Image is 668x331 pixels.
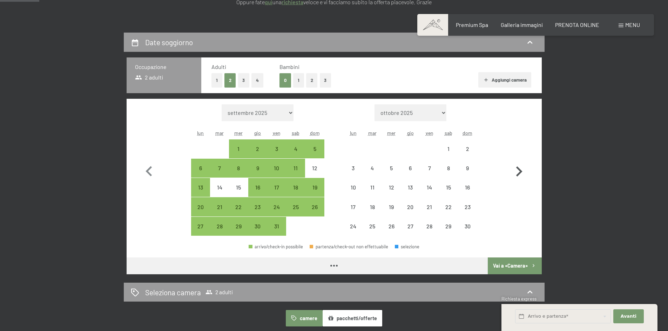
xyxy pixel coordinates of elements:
div: 8 [440,165,457,183]
div: 11 [364,185,381,202]
div: Wed Oct 01 2025 [229,139,248,158]
div: 24 [344,223,362,241]
div: Wed Oct 15 2025 [229,178,248,197]
div: Tue Nov 04 2025 [363,159,382,178]
div: 20 [402,204,419,222]
div: Mon Nov 03 2025 [344,159,363,178]
div: Tue Oct 07 2025 [210,159,229,178]
div: arrivo/check-in non effettuabile [439,178,458,197]
abbr: martedì [215,130,224,136]
div: 22 [230,204,247,222]
div: Sat Nov 29 2025 [439,217,458,236]
div: 31 [268,223,285,241]
button: 1 [293,73,304,88]
button: 4 [251,73,263,88]
div: Thu Nov 27 2025 [401,217,420,236]
div: Fri Nov 28 2025 [420,217,439,236]
abbr: giovedì [407,130,414,136]
div: Thu Oct 16 2025 [248,178,267,197]
div: Fri Oct 17 2025 [267,178,286,197]
div: 15 [440,185,457,202]
div: arrivo/check-in possibile [248,197,267,216]
div: arrivo/check-in possibile [248,178,267,197]
div: Wed Nov 26 2025 [382,217,401,236]
div: 30 [249,223,266,241]
div: 13 [402,185,419,202]
div: 1 [440,146,457,164]
span: Menu [625,21,640,28]
abbr: domenica [463,130,472,136]
button: 0 [279,73,291,88]
div: selezione [395,244,419,249]
div: arrivo/check-in non effettuabile [401,197,420,216]
div: Fri Oct 31 2025 [267,217,286,236]
div: Sat Nov 15 2025 [439,178,458,197]
div: 5 [306,146,323,164]
div: arrivo/check-in non effettuabile [439,139,458,158]
div: arrivo/check-in possibile [267,139,286,158]
div: arrivo/check-in non effettuabile [401,178,420,197]
div: arrivo/check-in possibile [305,197,324,216]
abbr: mercoledì [387,130,396,136]
div: arrivo/check-in possibile [286,197,305,216]
div: 14 [211,185,228,202]
div: 12 [383,185,400,202]
div: arrivo/check-in non effettuabile [363,217,382,236]
div: arrivo/check-in possibile [229,217,248,236]
span: 2 adulti [135,74,163,81]
div: Sun Nov 09 2025 [458,159,477,178]
div: Sat Nov 08 2025 [439,159,458,178]
div: Fri Nov 21 2025 [420,197,439,216]
div: Fri Oct 10 2025 [267,159,286,178]
div: 6 [402,165,419,183]
div: arrivo/check-in non effettuabile [420,217,439,236]
div: Fri Nov 07 2025 [420,159,439,178]
div: 10 [268,165,285,183]
div: 17 [344,204,362,222]
div: 2 [459,146,476,164]
div: arrivo/check-in possibile [229,197,248,216]
div: 23 [459,204,476,222]
div: Sun Oct 26 2025 [305,197,324,216]
abbr: lunedì [350,130,357,136]
div: Tue Oct 21 2025 [210,197,229,216]
div: partenza/check-out non effettuabile [310,244,388,249]
div: arrivo/check-in possibile [267,159,286,178]
button: Aggiungi camera [478,72,531,88]
button: pacchetti/offerte [323,310,382,326]
div: arrivo/check-in non effettuabile [458,217,477,236]
div: 7 [211,165,228,183]
button: 2 [306,73,318,88]
div: 27 [192,223,209,241]
div: 27 [402,223,419,241]
div: 25 [364,223,381,241]
div: Thu Oct 09 2025 [248,159,267,178]
div: 19 [306,185,323,202]
div: 9 [459,165,476,183]
div: arrivo/check-in non effettuabile [382,178,401,197]
div: arrivo/check-in non effettuabile [382,197,401,216]
abbr: mercoledì [234,130,243,136]
div: 28 [420,223,438,241]
div: 15 [230,185,247,202]
div: Mon Oct 06 2025 [191,159,210,178]
div: Thu Nov 20 2025 [401,197,420,216]
div: 26 [383,223,400,241]
span: PRENOTA ONLINE [555,21,599,28]
div: arrivo/check-in possibile [191,159,210,178]
div: arrivo/check-in possibile [210,197,229,216]
div: arrivo/check-in possibile [286,178,305,197]
div: Mon Nov 10 2025 [344,178,363,197]
div: Wed Oct 22 2025 [229,197,248,216]
div: arrivo/check-in non effettuabile [458,159,477,178]
div: 4 [287,146,304,164]
div: 26 [306,204,323,222]
div: 17 [268,185,285,202]
abbr: venerdì [426,130,433,136]
div: 12 [306,165,323,183]
div: arrivo/check-in non effettuabile [439,197,458,216]
div: 2 [249,146,266,164]
button: 3 [238,73,250,88]
div: Sat Oct 04 2025 [286,139,305,158]
div: arrivo/check-in possibile [210,217,229,236]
